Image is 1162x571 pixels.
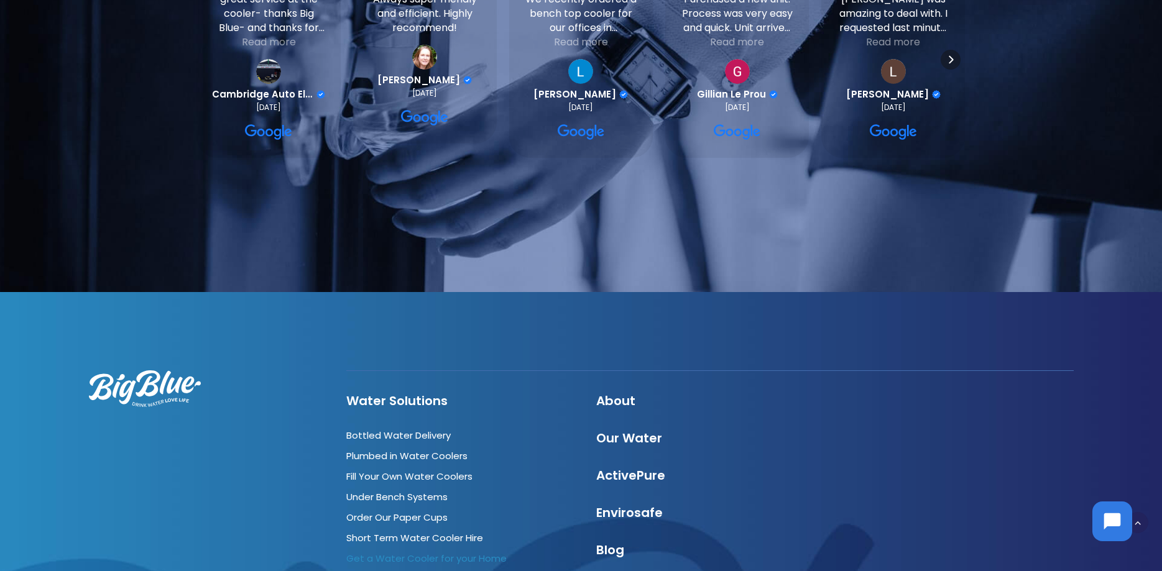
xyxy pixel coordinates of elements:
[346,552,507,565] a: Get a Water Cooler for your Home
[346,449,468,462] a: Plumbed in Water Coolers
[242,35,296,49] div: Read more
[554,35,608,49] div: Read more
[558,122,605,142] a: View on Google
[346,511,448,524] a: Order Our Paper Cups
[725,103,750,112] div: [DATE]
[596,541,624,559] a: Blog
[725,59,750,84] img: Gillian Le Prou
[697,89,766,100] span: Gillian Le Prou
[212,89,325,100] a: Review by Cambridge Auto Electric
[533,89,616,100] span: [PERSON_NAME]
[377,75,460,86] span: [PERSON_NAME]
[881,59,906,84] a: View on Google
[401,108,448,128] a: View on Google
[568,59,593,84] img: Luke Mitchell
[412,45,437,70] img: Tanya Sloane
[846,89,941,100] a: Review by Lily Stevenson
[412,45,437,70] a: View on Google
[870,122,917,142] a: View on Google
[619,90,628,99] div: Verified Customer
[346,490,448,503] a: Under Bench Systems
[880,489,1145,554] iframe: Chatbot
[256,103,281,112] div: [DATE]
[568,103,593,112] div: [DATE]
[596,429,662,447] a: Our Water
[941,50,961,70] div: Next
[725,59,750,84] a: View on Google
[596,392,635,409] a: About
[346,393,574,408] h4: Water Solutions
[881,103,906,112] div: [DATE]
[596,467,665,484] a: ActivePure
[697,89,778,100] a: Review by Gillian Le Prou
[769,90,778,99] div: Verified Customer
[463,76,472,85] div: Verified Customer
[412,88,437,98] div: [DATE]
[256,59,281,84] img: Cambridge Auto Electric
[245,122,292,142] a: View on Google
[866,35,920,49] div: Read more
[568,59,593,84] a: View on Google
[846,89,929,100] span: [PERSON_NAME]
[316,90,325,99] div: Verified Customer
[596,504,663,521] a: Envirosafe
[201,50,221,70] div: Previous
[256,59,281,84] a: View on Google
[377,75,472,86] a: Review by Tanya Sloane
[932,90,941,99] div: Verified Customer
[881,59,906,84] img: Lily Stevenson
[346,470,473,483] a: Fill Your Own Water Coolers
[710,35,764,49] div: Read more
[346,531,483,544] a: Short Term Water Cooler Hire
[714,122,761,142] a: View on Google
[346,429,451,442] a: Bottled Water Delivery
[533,89,628,100] a: Review by Luke Mitchell
[212,89,313,100] span: Cambridge Auto Electric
